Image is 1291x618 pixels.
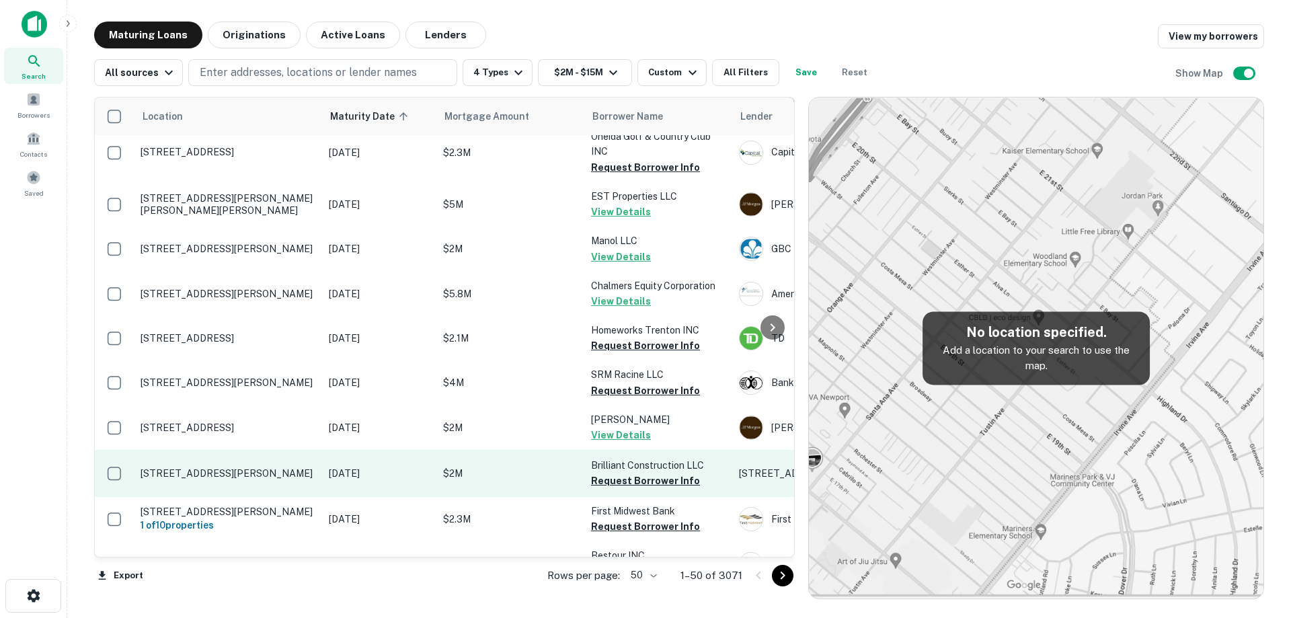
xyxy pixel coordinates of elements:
img: map-placeholder.webp [809,98,1263,598]
p: Add a location to your search to use the map. [933,342,1139,374]
button: Custom [637,59,706,86]
button: Request Borrower Info [591,159,700,176]
button: All Filters [712,59,779,86]
p: Enter addresses, locations or lender names [200,65,417,81]
h5: No location specified. [933,322,1139,342]
img: picture [740,416,762,439]
span: Borrowers [17,110,50,120]
h6: Show Map [1175,66,1225,81]
p: [STREET_ADDRESS][PERSON_NAME] [141,506,315,518]
span: Borrower Name [592,108,663,124]
th: Mortgage Amount [436,98,584,135]
img: picture [740,371,762,394]
img: picture [740,237,762,260]
a: Saved [4,165,63,201]
button: View Details [591,204,651,220]
button: Request Borrower Info [591,338,700,354]
div: American Republic Insurance Services [739,282,941,306]
p: EST Properties LLC [591,189,726,204]
span: Saved [24,188,44,198]
button: View Details [591,249,651,265]
p: $4M [443,375,578,390]
p: [DATE] [329,375,430,390]
div: Bank First [739,371,941,395]
button: Request Borrower Info [591,383,700,399]
div: All sources [105,65,177,81]
p: [STREET_ADDRESS][PERSON_NAME] [141,288,315,300]
div: 50 [625,566,659,585]
div: TD [739,326,941,350]
button: Go to next page [772,565,793,586]
img: picture [740,282,762,305]
a: Contacts [4,126,63,162]
button: View Details [591,427,651,443]
p: $5M [443,197,578,212]
p: [STREET_ADDRESS][PERSON_NAME] [141,243,315,255]
p: Chalmers Equity Corporation [591,278,726,293]
p: [DATE] [329,197,430,212]
p: $2.3M [443,512,578,527]
img: spiritoftexasbank.com.png [740,553,762,576]
button: Originations [208,22,301,48]
div: Spirit Of [US_STATE] Bank, SSB [739,552,941,576]
p: [DATE] [329,512,430,527]
img: picture [740,141,762,164]
div: GBC International Bank [739,237,941,261]
button: View Details [591,293,651,309]
p: [STREET_ADDRESS][PERSON_NAME] [141,467,315,479]
div: [PERSON_NAME] [739,416,941,440]
span: Mortgage Amount [444,108,547,124]
div: Chat Widget [1224,510,1291,575]
button: All sources [94,59,183,86]
img: picture [740,193,762,216]
button: Request Borrower Info [591,473,700,489]
p: 1–50 of 3071 [680,568,742,584]
button: Lenders [405,22,486,48]
h6: 1 of 10 properties [141,518,315,533]
img: picture [740,508,762,531]
span: Maturity Date [330,108,412,124]
p: [DATE] [329,420,430,435]
p: $2.1M [443,331,578,346]
button: Export [94,566,147,586]
a: Borrowers [4,87,63,123]
p: Manol LLC [591,233,726,248]
p: [STREET_ADDRESS] [141,332,315,344]
p: [STREET_ADDRESS] [141,422,315,434]
span: Lender [740,108,773,124]
div: First Midwest Bank Of The Ozarks [739,507,941,531]
button: $2M - $15M [538,59,632,86]
p: Homeworks Trenton INC [591,323,726,338]
p: [STREET_ADDRESS][PERSON_NAME] [141,377,315,389]
p: SRM Racine LLC [591,367,726,382]
a: Search [4,48,63,84]
p: [STREET_ADDRESS][PERSON_NAME][PERSON_NAME][PERSON_NAME] [141,192,315,217]
img: picture [740,327,762,350]
button: Maturing Loans [94,22,202,48]
p: [DATE] [329,331,430,346]
p: Brilliant Construction LLC [591,458,726,473]
p: $2M [443,466,578,481]
span: Contacts [20,149,47,159]
p: [DATE] [329,145,430,160]
img: capitalize-icon.png [22,11,47,38]
div: Custom [648,65,700,81]
button: Save your search to get updates of matches that match your search criteria. [785,59,828,86]
button: Request Borrower Info [591,518,700,535]
button: 4 Types [463,59,533,86]
p: [STREET_ADDRESS] [141,146,315,158]
p: [DATE] [329,241,430,256]
div: Capital Credit Union [739,141,941,165]
th: Maturity Date [322,98,436,135]
th: Location [134,98,322,135]
p: $2.8M [443,557,578,572]
button: Enter addresses, locations or lender names [188,59,457,86]
p: $2M [443,420,578,435]
button: Active Loans [306,22,400,48]
p: Oneida Golf & Country Club INC [591,129,726,159]
p: $5.8M [443,286,578,301]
